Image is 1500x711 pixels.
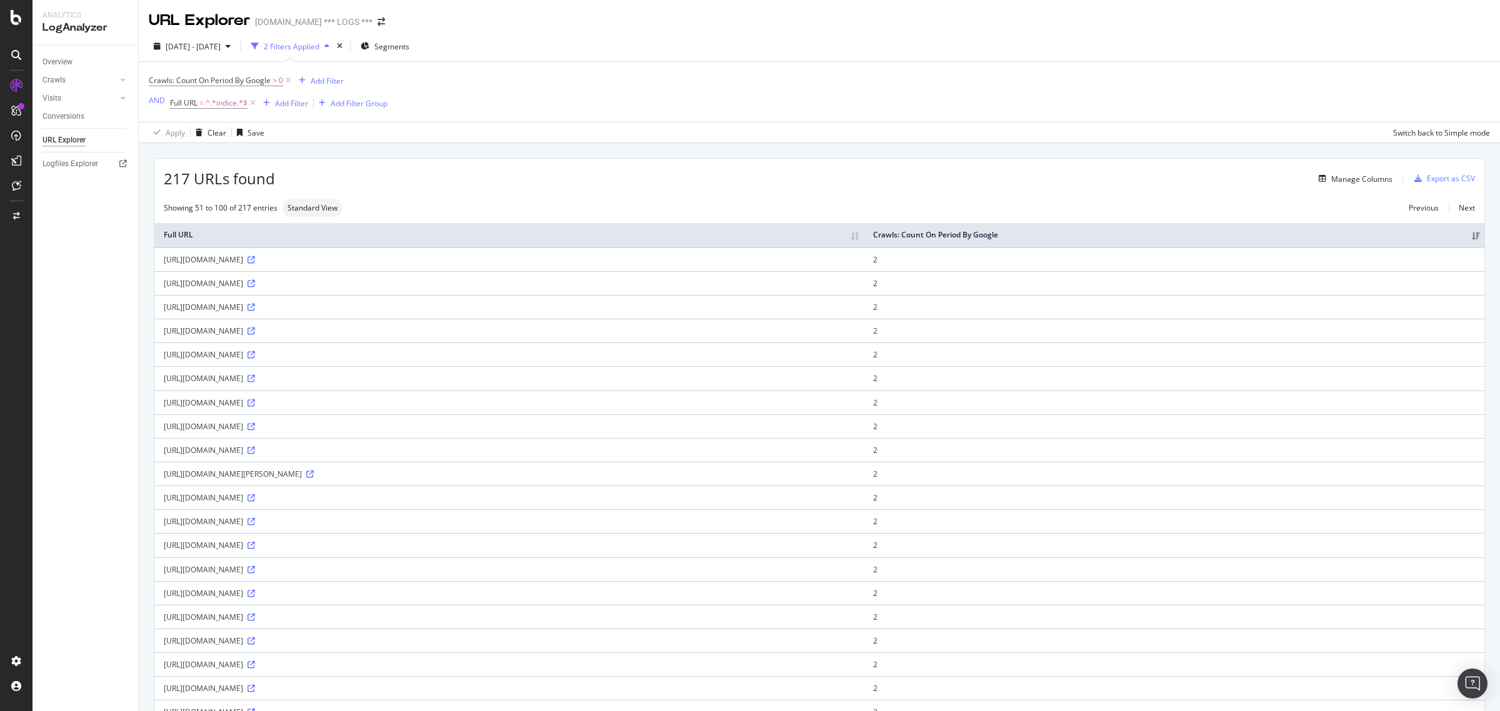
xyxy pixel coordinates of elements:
div: Add Filter Group [331,98,387,109]
span: > [272,75,277,86]
div: [URL][DOMAIN_NAME] [164,588,854,599]
td: 2 [864,295,1484,319]
div: Add Filter [275,98,308,109]
div: [URL][DOMAIN_NAME] [164,612,854,622]
td: 2 [864,533,1484,557]
div: Manage Columns [1331,174,1392,184]
div: Conversions [42,110,84,123]
td: 2 [864,342,1484,366]
div: [URL][DOMAIN_NAME] [164,302,854,312]
td: 2 [864,462,1484,485]
a: Visits [42,92,117,105]
span: = [199,97,204,108]
div: [URL][DOMAIN_NAME] [164,373,854,384]
div: Overview [42,56,72,69]
span: 217 URLs found [164,168,275,189]
span: Standard View [287,204,337,212]
div: Clear [207,127,226,138]
td: 2 [864,581,1484,605]
button: Export as CSV [1409,169,1475,189]
div: [URL][DOMAIN_NAME][PERSON_NAME] [164,469,854,479]
button: AND [149,94,165,106]
button: [DATE] - [DATE] [149,36,236,56]
div: [URL][DOMAIN_NAME] [164,492,854,503]
span: Segments [374,41,409,52]
button: 2 Filters Applied [246,36,334,56]
td: 2 [864,414,1484,438]
div: Crawls [42,74,66,87]
div: AND [149,95,165,106]
div: [URL][DOMAIN_NAME] [164,540,854,550]
div: 2 Filters Applied [264,41,319,52]
div: arrow-right-arrow-left [377,17,385,26]
button: Apply [149,122,185,142]
div: Open Intercom Messenger [1457,669,1487,699]
div: [URL][DOMAIN_NAME] [164,278,854,289]
div: Add Filter [311,76,344,86]
div: Visits [42,92,61,105]
span: 0 [279,72,283,89]
div: Export as CSV [1427,173,1475,184]
div: [URL][DOMAIN_NAME] [164,349,854,360]
div: [URL][DOMAIN_NAME] [164,683,854,694]
button: Clear [191,122,226,142]
div: Save [247,127,264,138]
span: Full URL [170,97,197,108]
td: 2 [864,676,1484,700]
button: Manage Columns [1314,171,1392,186]
button: Add Filter [294,73,344,88]
div: [URL][DOMAIN_NAME] [164,326,854,336]
div: LogAnalyzer [42,21,128,35]
td: 2 [864,366,1484,390]
button: Switch back to Simple mode [1388,122,1490,142]
td: 2 [864,485,1484,509]
div: [URL][DOMAIN_NAME] [164,516,854,527]
div: [URL][DOMAIN_NAME] [164,635,854,646]
div: Analytics [42,10,128,21]
div: [URL][DOMAIN_NAME] [164,397,854,408]
div: neutral label [282,199,342,217]
td: 2 [864,271,1484,295]
div: Showing 51 to 100 of 217 entries [164,202,277,213]
span: [DATE] - [DATE] [166,41,221,52]
button: Segments [356,36,414,56]
a: URL Explorer [42,134,129,147]
a: Crawls [42,74,117,87]
div: URL Explorer [42,134,86,147]
td: 2 [864,557,1484,581]
button: Save [232,122,264,142]
div: [URL][DOMAIN_NAME] [164,659,854,670]
div: [URL][DOMAIN_NAME] [164,564,854,575]
button: Add Filter [258,96,308,111]
td: 2 [864,509,1484,533]
a: Overview [42,56,129,69]
div: Apply [166,127,185,138]
td: 2 [864,438,1484,462]
td: 2 [864,319,1484,342]
a: Logfiles Explorer [42,157,129,171]
div: [URL][DOMAIN_NAME] [164,421,854,432]
div: [URL][DOMAIN_NAME] [164,445,854,455]
div: URL Explorer [149,10,250,31]
div: [URL][DOMAIN_NAME] [164,254,854,265]
a: Previous [1399,199,1449,217]
th: Full URL: activate to sort column ascending [154,223,864,247]
a: Conversions [42,110,129,123]
div: Switch back to Simple mode [1393,127,1490,138]
a: Next [1449,199,1475,217]
td: 2 [864,605,1484,629]
div: Logfiles Explorer [42,157,98,171]
button: Add Filter Group [314,96,387,111]
span: Crawls: Count On Period By Google [149,75,271,86]
td: 2 [864,390,1484,414]
div: times [334,40,345,52]
td: 2 [864,247,1484,271]
td: 2 [864,629,1484,652]
span: ^.*indice.*$ [206,94,247,112]
td: 2 [864,652,1484,676]
th: Crawls: Count On Period By Google: activate to sort column ascending [864,223,1484,247]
